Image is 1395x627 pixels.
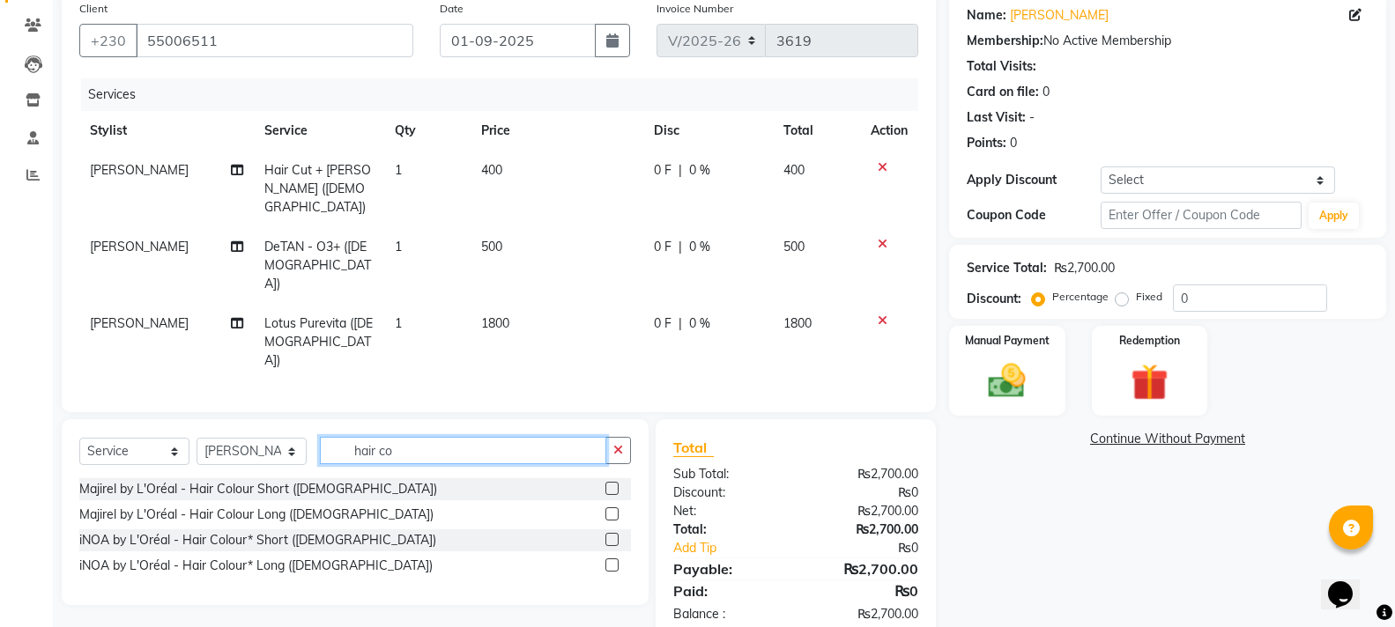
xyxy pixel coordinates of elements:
span: Hair Cut + [PERSON_NAME] ([DEMOGRAPHIC_DATA]) [264,162,371,215]
div: ₨2,700.00 [796,558,931,579]
span: Lotus Purevita ([DEMOGRAPHIC_DATA]) [264,315,373,368]
span: [PERSON_NAME] [90,315,189,331]
div: iNOA by L'Oréal - Hair Colour* Short ([DEMOGRAPHIC_DATA]) [79,531,436,550]
div: Majirel by L'Oréal - Hair Colour Long ([DEMOGRAPHIC_DATA]) [79,505,434,524]
div: ₨2,700.00 [796,520,931,539]
div: Membership: [967,32,1043,50]
div: No Active Membership [967,32,1369,50]
span: 1 [395,239,402,254]
span: 0 F [654,314,672,333]
div: - [1029,108,1035,127]
span: 0 F [654,238,672,256]
span: 1800 [481,315,509,331]
th: Action [860,111,918,151]
div: Paid: [660,580,796,601]
th: Total [773,111,860,151]
div: Total: [660,520,796,539]
label: Client [79,1,108,17]
span: 400 [783,162,805,178]
div: 0 [1010,134,1017,152]
img: _cash.svg [976,359,1037,402]
th: Service [254,111,384,151]
div: Net: [660,502,796,520]
div: ₨2,700.00 [796,605,931,623]
div: iNOA by L'Oréal - Hair Colour* Long ([DEMOGRAPHIC_DATA]) [79,557,433,575]
div: Total Visits: [967,57,1036,76]
span: | [679,314,682,333]
label: Fixed [1136,289,1162,305]
a: Add Tip [660,539,818,557]
div: Sub Total: [660,465,796,483]
div: ₨2,700.00 [796,465,931,483]
span: 0 % [689,161,710,180]
label: Date [440,1,464,17]
div: Points: [967,134,1006,152]
th: Price [471,111,643,151]
div: Service Total: [967,259,1047,277]
span: 0 F [654,161,672,180]
span: 0 % [689,314,710,333]
button: +230 [79,24,137,57]
div: ₨0 [796,483,931,502]
span: | [679,161,682,180]
span: 400 [481,162,502,178]
th: Stylist [79,111,254,151]
span: 500 [783,239,805,254]
a: [PERSON_NAME] [1010,6,1109,25]
span: 0 % [689,238,710,256]
div: Services [81,78,931,111]
span: Total [673,439,714,457]
div: Coupon Code [967,206,1101,225]
input: Enter Offer / Coupon Code [1101,202,1302,229]
label: Manual Payment [965,333,1050,349]
span: | [679,238,682,256]
th: Qty [384,111,471,151]
span: [PERSON_NAME] [90,162,189,178]
a: Continue Without Payment [953,430,1383,448]
div: Apply Discount [967,171,1101,189]
th: Disc [643,111,773,151]
div: ₨2,700.00 [796,502,931,520]
div: ₨2,700.00 [1054,259,1115,277]
div: Payable: [660,558,796,579]
img: _gift.svg [1119,359,1180,405]
iframe: chat widget [1321,557,1377,609]
input: Search by Name/Mobile/Email/Code [136,24,413,57]
span: DeTAN - O3+ ([DEMOGRAPHIC_DATA]) [264,239,371,291]
div: Discount: [967,290,1021,308]
div: Card on file: [967,83,1039,101]
label: Invoice Number [657,1,733,17]
input: Search or Scan [320,437,606,464]
div: 0 [1043,83,1050,101]
span: 500 [481,239,502,254]
div: Balance : [660,605,796,623]
div: Majirel by L'Oréal - Hair Colour Short ([DEMOGRAPHIC_DATA]) [79,480,437,498]
span: 1 [395,162,402,178]
label: Percentage [1052,289,1109,305]
div: ₨0 [796,580,931,601]
div: Name: [967,6,1006,25]
div: Discount: [660,483,796,502]
span: 1 [395,315,402,331]
div: ₨0 [819,539,931,557]
span: 1800 [783,315,812,331]
span: [PERSON_NAME] [90,239,189,254]
div: Last Visit: [967,108,1026,127]
button: Apply [1309,203,1359,229]
label: Redemption [1119,333,1180,349]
